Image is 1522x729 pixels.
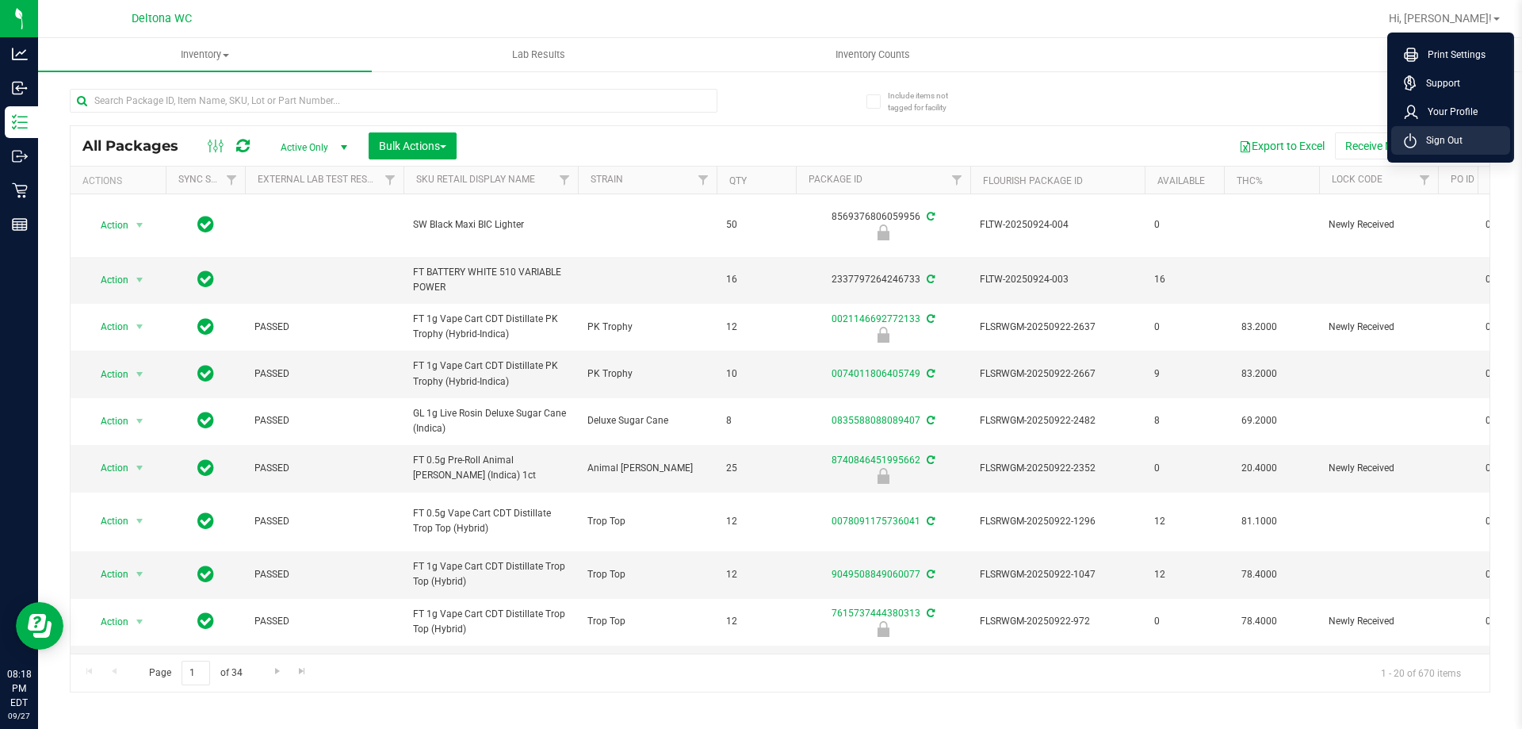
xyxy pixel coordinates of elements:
[12,114,28,130] inline-svg: Inventory
[924,274,935,285] span: Sync from Compliance System
[726,366,786,382] span: 10
[38,38,372,71] a: Inventory
[706,38,1039,71] a: Inventory Counts
[130,510,150,532] span: select
[587,567,707,582] span: Trop Top
[1229,132,1335,159] button: Export to Excel
[130,410,150,432] span: select
[1233,610,1285,633] span: 78.4000
[1418,47,1486,63] span: Print Settings
[130,563,150,585] span: select
[130,214,150,236] span: select
[16,602,63,650] iframe: Resource center
[814,48,931,62] span: Inventory Counts
[254,461,394,476] span: PASSED
[369,132,457,159] button: Bulk Actions
[82,175,159,186] div: Actions
[197,610,214,632] span: In Sync
[86,563,129,585] span: Action
[832,608,920,619] a: 7615737444380313
[1329,217,1428,232] span: Newly Received
[1233,563,1285,586] span: 78.4000
[38,48,372,62] span: Inventory
[254,413,394,428] span: PASSED
[1154,461,1214,476] span: 0
[924,455,935,466] span: Sync from Compliance System
[729,175,747,186] a: Qty
[1335,132,1466,159] button: Receive Non-Cannabis
[1417,132,1463,148] span: Sign Out
[12,217,28,232] inline-svg: Reports
[980,217,1135,232] span: FLTW-20250924-004
[130,269,150,291] span: select
[254,567,394,582] span: PASSED
[491,48,587,62] span: Lab Results
[12,80,28,96] inline-svg: Inbound
[924,368,935,379] span: Sync from Compliance System
[980,413,1135,428] span: FLSRWGM-20250922-2482
[924,313,935,324] span: Sync from Compliance System
[1154,413,1214,428] span: 8
[794,224,973,240] div: Newly Received
[12,46,28,62] inline-svg: Analytics
[254,514,394,529] span: PASSED
[413,559,568,589] span: FT 1g Vape Cart CDT Distillate Trop Top (Hybrid)
[1154,614,1214,629] span: 0
[980,272,1135,287] span: FLTW-20250924-003
[197,457,214,479] span: In Sync
[1329,320,1428,335] span: Newly Received
[7,667,31,710] p: 08:18 PM EDT
[197,409,214,432] span: In Sync
[980,614,1135,629] span: FLSRWGM-20250922-972
[178,174,239,185] a: Sync Status
[1237,175,1263,186] a: THC%
[924,415,935,426] span: Sync from Compliance System
[130,457,150,479] span: select
[587,366,707,382] span: PK Trophy
[924,211,935,222] span: Sync from Compliance System
[413,265,568,295] span: FT BATTERY WHITE 510 VARIABLE POWER
[416,174,535,185] a: Sku Retail Display Name
[413,607,568,637] span: FT 1g Vape Cart CDT Distillate Trop Top (Hybrid)
[980,320,1135,335] span: FLSRWGM-20250922-2637
[1154,567,1214,582] span: 12
[1154,320,1214,335] span: 0
[587,614,707,629] span: Trop Top
[1329,461,1428,476] span: Newly Received
[1418,104,1478,120] span: Your Profile
[794,272,973,287] div: 2337797264246733
[82,137,194,155] span: All Packages
[980,567,1135,582] span: FLSRWGM-20250922-1047
[1154,514,1214,529] span: 12
[1233,363,1285,386] span: 83.2000
[130,611,150,633] span: select
[832,313,920,324] a: 0021146692772133
[219,167,245,194] a: Filter
[1451,174,1474,185] a: PO ID
[832,569,920,580] a: 9049508849060077
[591,174,623,185] a: Strain
[726,413,786,428] span: 8
[130,363,150,386] span: select
[377,167,403,194] a: Filter
[794,209,973,240] div: 8569376806059956
[832,455,920,466] a: 8740846451995662
[254,366,394,382] span: PASSED
[552,167,578,194] a: Filter
[86,269,129,291] span: Action
[1368,661,1474,685] span: 1 - 20 of 670 items
[832,516,920,527] a: 0078091175736041
[888,90,967,113] span: Include items not tagged for facility
[980,461,1135,476] span: FLSRWGM-20250922-2352
[726,461,786,476] span: 25
[1389,12,1492,25] span: Hi, [PERSON_NAME]!
[258,174,382,185] a: External Lab Test Result
[794,468,973,484] div: Newly Received
[86,214,129,236] span: Action
[86,457,129,479] span: Action
[726,320,786,335] span: 12
[980,514,1135,529] span: FLSRWGM-20250922-1296
[413,217,568,232] span: SW Black Maxi BIC Lighter
[7,710,31,722] p: 09/27
[726,217,786,232] span: 50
